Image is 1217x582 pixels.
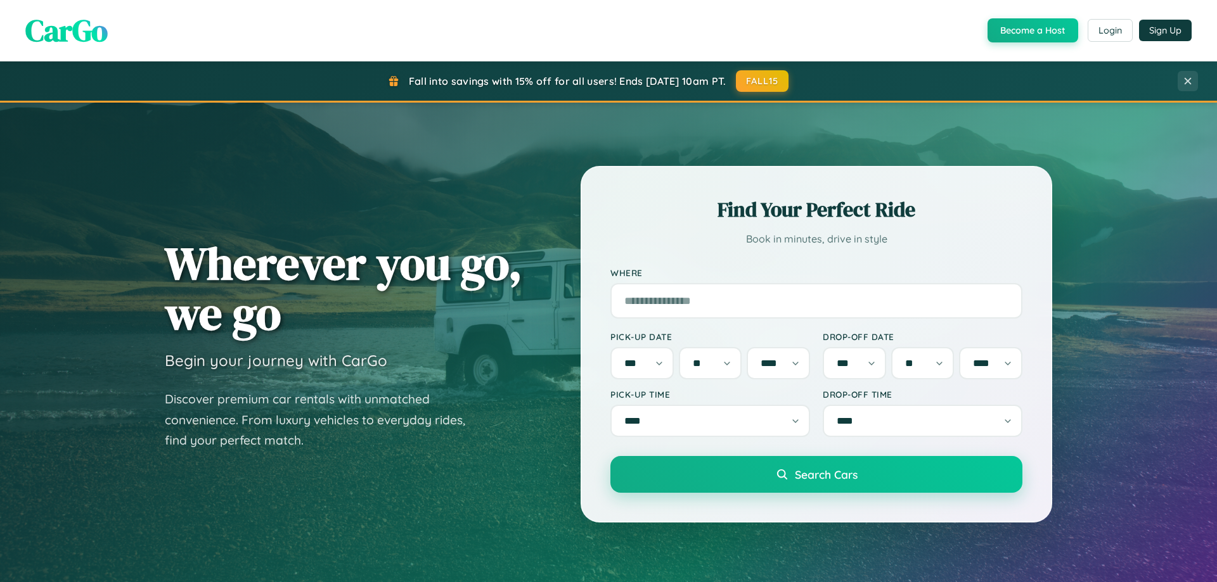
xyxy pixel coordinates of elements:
span: Search Cars [795,467,858,481]
h1: Wherever you go, we go [165,238,522,338]
label: Drop-off Date [823,331,1022,342]
p: Book in minutes, drive in style [610,230,1022,248]
button: Search Cars [610,456,1022,493]
label: Drop-off Time [823,389,1022,400]
span: Fall into savings with 15% off for all users! Ends [DATE] 10am PT. [409,75,726,87]
button: Become a Host [988,18,1078,42]
span: CarGo [25,9,108,51]
p: Discover premium car rentals with unmatched convenience. From luxury vehicles to everyday rides, ... [165,389,482,451]
label: Pick-up Date [610,331,810,342]
label: Where [610,267,1022,278]
button: FALL15 [736,70,789,92]
label: Pick-up Time [610,389,810,400]
button: Login [1088,19,1133,42]
h2: Find Your Perfect Ride [610,196,1022,224]
h3: Begin your journey with CarGo [165,351,387,370]
button: Sign Up [1139,20,1192,41]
